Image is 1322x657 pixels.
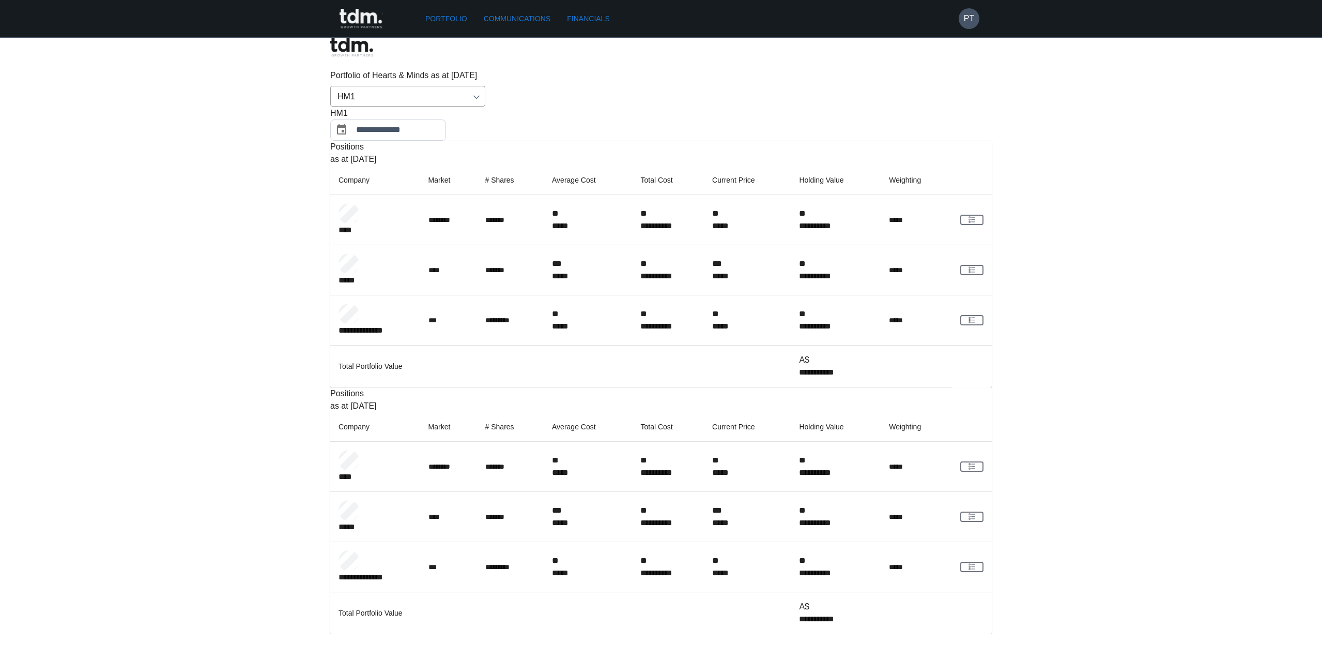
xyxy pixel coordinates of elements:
[960,215,983,225] a: View Client Communications
[330,69,992,82] p: Portfolio of Hearts & Minds as at [DATE]
[969,514,975,519] g: rgba(16, 24, 40, 0.6
[881,166,952,195] th: Weighting
[791,166,881,195] th: Holding Value
[799,354,872,366] p: A$
[330,400,992,412] p: as at [DATE]
[477,166,544,195] th: # Shares
[791,412,881,442] th: Holding Value
[330,412,420,442] th: Company
[969,217,975,222] g: rgba(16, 24, 40, 0.6
[969,267,975,273] g: rgba(16, 24, 40, 0.6
[960,512,983,522] a: View Client Communications
[330,166,420,195] th: Company
[704,166,791,195] th: Current Price
[969,464,975,469] g: rgba(16, 24, 40, 0.6
[960,461,983,472] a: View Client Communications
[330,86,485,107] div: HM1
[330,387,992,400] p: Positions
[330,153,992,166] p: as at [DATE]
[964,12,974,25] h6: PT
[563,9,613,28] a: Financials
[477,412,544,442] th: # Shares
[420,166,477,195] th: Market
[960,562,983,572] a: View Client Communications
[544,412,632,442] th: Average Cost
[632,166,704,195] th: Total Cost
[330,107,348,120] span: HM1
[881,412,952,442] th: Weighting
[330,141,992,153] p: Positions
[960,315,983,325] a: View Client Communications
[330,345,791,387] td: Total Portfolio Value
[480,9,555,28] a: Communications
[330,592,791,634] td: Total Portfolio Value
[959,8,979,29] button: PT
[704,412,791,442] th: Current Price
[969,564,975,570] g: rgba(16, 24, 40, 0.6
[331,120,352,140] button: Choose date, selected date is Sep 30, 2025
[544,166,632,195] th: Average Cost
[969,317,975,323] g: rgba(16, 24, 40, 0.6
[421,9,471,28] a: Portfolio
[799,601,872,613] p: A$
[420,412,477,442] th: Market
[960,265,983,275] a: View Client Communications
[632,412,704,442] th: Total Cost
